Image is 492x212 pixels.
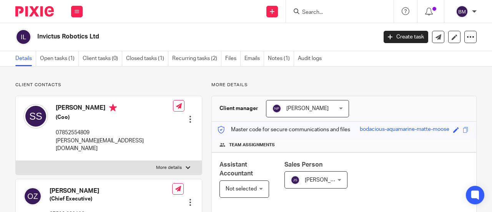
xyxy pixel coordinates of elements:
div: bodacious-aquamarine-matte-moose [360,125,449,134]
p: More details [156,165,182,171]
p: Master code for secure communications and files [218,126,350,134]
p: [PERSON_NAME][EMAIL_ADDRESS][DOMAIN_NAME] [56,137,173,153]
span: Sales Person [284,162,322,168]
input: Search [301,9,371,16]
h3: Client manager [219,105,258,112]
span: [PERSON_NAME] [305,177,347,183]
span: [PERSON_NAME] [286,106,329,111]
h5: (Chief Executive) [50,195,172,203]
h2: Invictus Robotics Ltd [37,33,305,41]
img: svg%3E [15,29,32,45]
h4: [PERSON_NAME] [50,187,172,195]
a: Closed tasks (1) [126,51,168,66]
a: Files [225,51,241,66]
a: Create task [384,31,428,43]
h5: (Coo) [56,114,173,121]
p: 07852554809 [56,129,173,137]
img: svg%3E [23,187,42,205]
img: svg%3E [291,175,300,185]
span: Team assignments [229,142,275,148]
a: Emails [244,51,264,66]
i: Primary [109,104,117,112]
a: Client tasks (0) [83,51,122,66]
img: Pixie [15,6,54,17]
p: Client contacts [15,82,202,88]
a: Notes (1) [268,51,294,66]
a: Audit logs [298,51,326,66]
img: svg%3E [23,104,48,129]
span: Not selected [226,186,257,192]
p: More details [211,82,477,88]
img: svg%3E [272,104,281,113]
img: svg%3E [456,5,468,18]
a: Open tasks (1) [40,51,79,66]
h4: [PERSON_NAME] [56,104,173,114]
a: Recurring tasks (2) [172,51,221,66]
span: Assistant Accountant [219,162,253,177]
a: Details [15,51,36,66]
